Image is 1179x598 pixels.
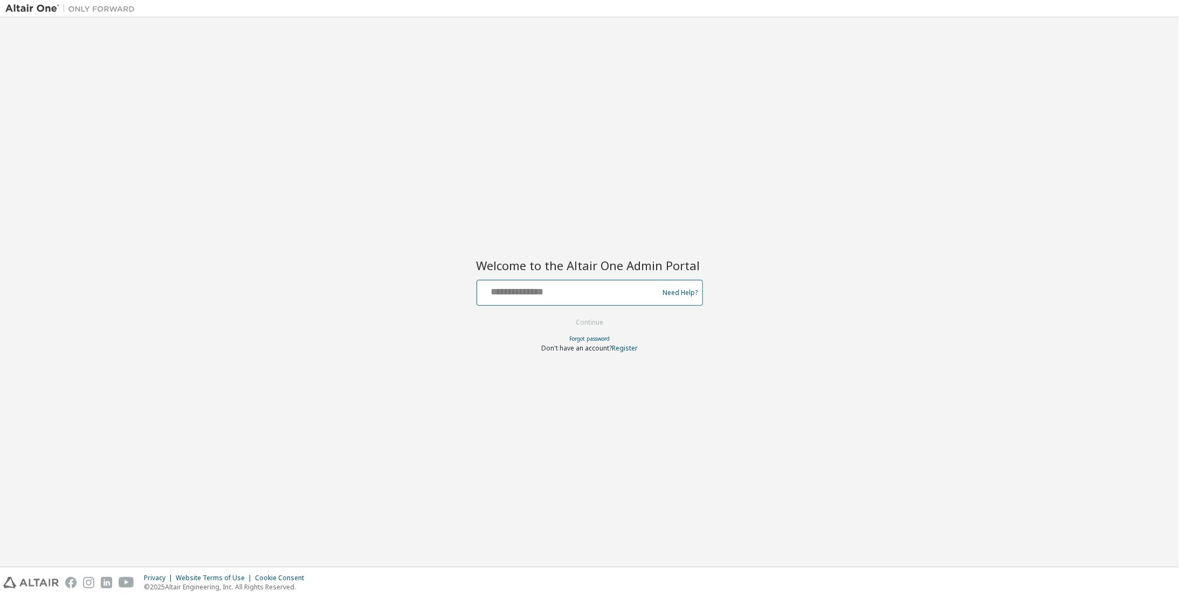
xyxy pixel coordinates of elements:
[83,577,94,588] img: instagram.svg
[663,292,698,293] a: Need Help?
[65,577,77,588] img: facebook.svg
[5,3,140,14] img: Altair One
[612,343,638,353] a: Register
[569,335,610,342] a: Forgot password
[477,258,703,273] h2: Welcome to the Altair One Admin Portal
[144,574,176,582] div: Privacy
[541,343,612,353] span: Don't have an account?
[3,577,59,588] img: altair_logo.svg
[255,574,311,582] div: Cookie Consent
[119,577,134,588] img: youtube.svg
[176,574,255,582] div: Website Terms of Use
[144,582,311,592] p: © 2025 Altair Engineering, Inc. All Rights Reserved.
[101,577,112,588] img: linkedin.svg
